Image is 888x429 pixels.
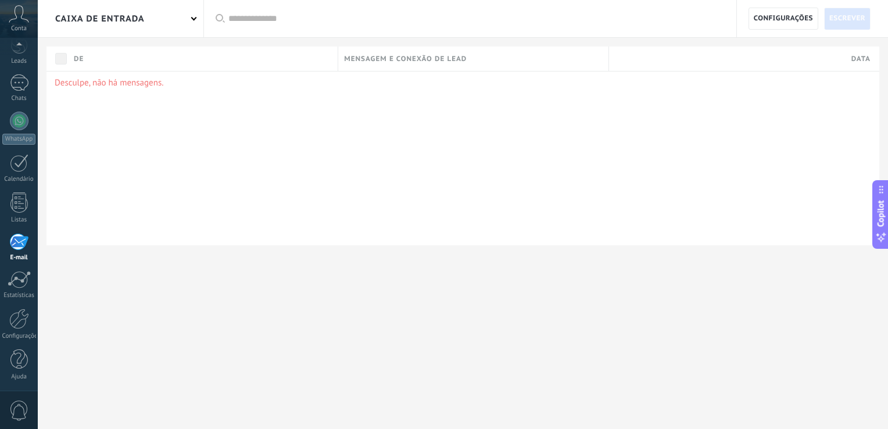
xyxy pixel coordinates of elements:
div: Configurações [2,333,36,340]
span: Data [851,53,871,65]
div: E-mail [2,254,36,262]
a: Escrever [824,8,871,30]
div: Estatísticas [2,292,36,299]
div: Calendário [2,176,36,183]
div: WhatsApp [2,134,35,145]
span: De [74,53,84,65]
a: Configurações [749,8,818,30]
span: Copilot [875,201,887,227]
div: Ajuda [2,373,36,381]
span: Mensagem e conexão de lead [344,53,467,65]
p: Desculpe, não há mensagens. [55,77,871,88]
div: Chats [2,95,36,102]
div: Listas [2,216,36,224]
span: Configurações [754,8,813,29]
span: Escrever [829,8,865,29]
span: Conta [11,25,27,33]
div: Leads [2,58,36,65]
